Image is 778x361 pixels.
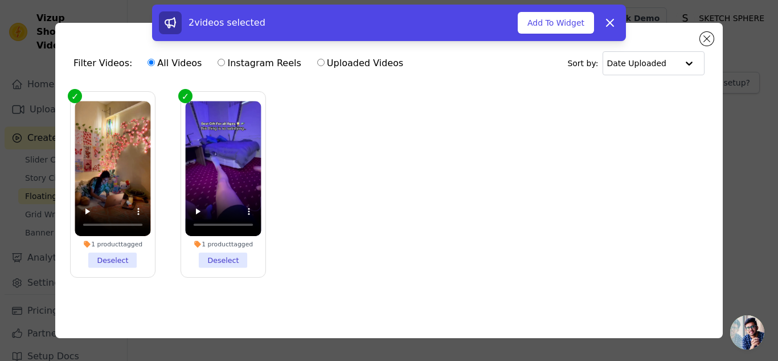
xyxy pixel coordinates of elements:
[189,17,265,28] span: 2 videos selected
[317,56,404,71] label: Uploaded Videos
[185,240,261,248] div: 1 product tagged
[147,56,202,71] label: All Videos
[75,240,150,248] div: 1 product tagged
[217,56,301,71] label: Instagram Reels
[73,50,410,76] div: Filter Videos:
[567,51,705,75] div: Sort by:
[518,12,594,34] button: Add To Widget
[730,315,764,350] a: Open chat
